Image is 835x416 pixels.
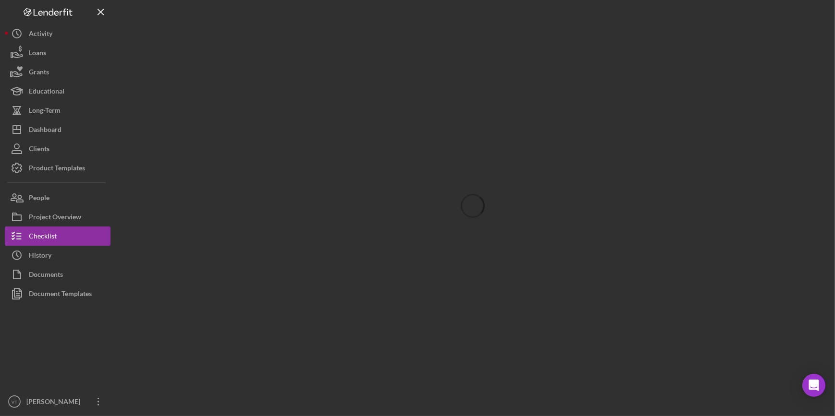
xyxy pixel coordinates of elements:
button: Document Templates [5,284,111,303]
button: Project Overview [5,207,111,226]
button: VT[PERSON_NAME] [5,392,111,411]
div: People [29,188,49,210]
button: People [5,188,111,207]
div: Document Templates [29,284,92,306]
div: Product Templates [29,158,85,180]
div: Open Intercom Messenger [802,374,825,397]
text: VT [12,399,17,404]
div: Long-Term [29,101,61,122]
div: Educational [29,82,64,103]
div: Checklist [29,226,57,248]
button: Activity [5,24,111,43]
div: Grants [29,62,49,84]
button: Documents [5,265,111,284]
div: Clients [29,139,49,161]
div: Documents [29,265,63,286]
div: [PERSON_NAME] [24,392,86,414]
button: History [5,246,111,265]
button: Long-Term [5,101,111,120]
button: Educational [5,82,111,101]
button: Loans [5,43,111,62]
div: History [29,246,51,267]
button: Grants [5,62,111,82]
div: Project Overview [29,207,81,229]
div: Loans [29,43,46,65]
button: Clients [5,139,111,158]
div: Dashboard [29,120,61,142]
button: Product Templates [5,158,111,178]
div: Activity [29,24,52,46]
button: Checklist [5,226,111,246]
button: Dashboard [5,120,111,139]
